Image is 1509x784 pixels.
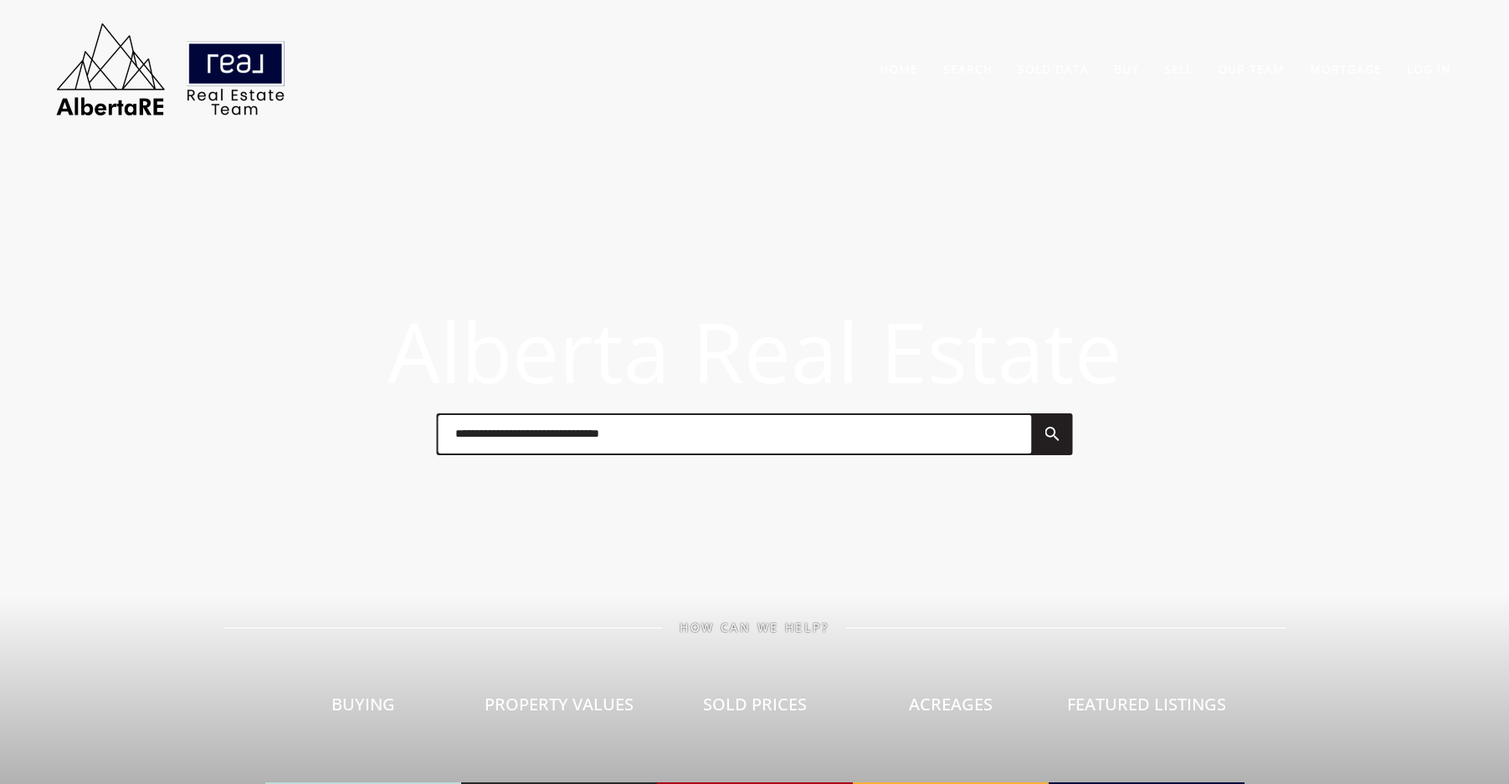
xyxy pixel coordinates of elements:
[1114,61,1139,77] a: Buy
[1164,61,1193,77] a: Sell
[703,693,807,715] span: Sold Prices
[331,693,395,715] span: Buying
[1218,61,1285,77] a: Our Team
[880,61,918,77] a: Home
[461,634,657,784] a: Property Values
[1067,693,1226,715] span: Featured Listings
[909,693,993,715] span: Acreages
[45,17,296,121] img: AlbertaRE Real Estate Team | Real Broker
[485,693,634,715] span: Property Values
[1049,634,1245,784] a: Featured Listings
[1407,61,1451,77] a: Log In
[1018,61,1089,77] a: Sold Data
[1310,61,1382,77] a: Mortgage
[265,634,461,784] a: Buying
[853,634,1049,784] a: Acreages
[943,61,993,77] a: Search
[657,634,853,784] a: Sold Prices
